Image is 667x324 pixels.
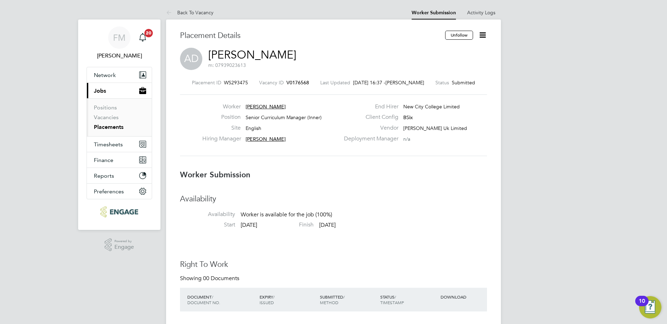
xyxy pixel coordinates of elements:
[320,300,338,305] span: METHOD
[114,238,134,244] span: Powered by
[445,31,473,40] button: Unfollow
[260,300,274,305] span: ISSUED
[258,221,314,229] label: Finish
[94,157,113,163] span: Finance
[186,291,258,309] div: DOCUMENT
[340,114,398,121] label: Client Config
[94,104,117,111] a: Positions
[87,184,152,199] button: Preferences
[259,79,284,86] label: Vacancy ID
[94,124,123,130] a: Placements
[180,260,487,270] h3: Right To Work
[340,124,398,132] label: Vendor
[286,79,309,86] span: V0176568
[144,29,153,37] span: 20
[180,194,487,204] h3: Availability
[180,275,241,282] div: Showing
[340,103,398,110] label: End Hirer
[403,125,467,131] span: [PERSON_NAME] Uk Limited
[452,79,475,86] span: Submitted
[166,9,213,16] a: Back To Vacancy
[187,300,220,305] span: DOCUMENT NO.
[87,137,152,152] button: Timesheets
[87,152,152,168] button: Finance
[212,294,213,300] span: /
[319,222,336,229] span: [DATE]
[94,72,116,78] span: Network
[439,291,487,303] div: DOWNLOAD
[94,188,124,195] span: Preferences
[114,244,134,250] span: Engage
[87,67,152,83] button: Network
[467,9,495,16] a: Activity Logs
[224,79,248,86] span: WS293475
[246,136,286,142] span: [PERSON_NAME]
[94,172,114,179] span: Reports
[246,114,322,121] span: Senior Curriculum Manager (Inner)
[208,48,296,62] a: [PERSON_NAME]
[246,103,286,110] span: [PERSON_NAME]
[241,211,332,218] span: Worker is available for the job (100%)
[180,211,235,218] label: Availability
[100,206,138,217] img: ncclondon-logo-retina.png
[87,83,152,98] button: Jobs
[192,79,221,86] label: Placement ID
[136,26,150,49] a: 20
[385,79,424,86] span: [PERSON_NAME]
[639,301,645,310] div: 10
[180,31,440,41] h3: Placement Details
[180,221,235,229] label: Start
[203,275,239,282] span: 00 Documents
[113,33,126,42] span: FM
[105,238,134,252] a: Powered byEngage
[412,10,456,16] a: Worker Submission
[87,206,152,217] a: Go to home page
[241,222,257,229] span: [DATE]
[202,114,241,121] label: Position
[403,136,410,142] span: n/a
[320,79,350,86] label: Last Updated
[343,294,345,300] span: /
[353,79,385,86] span: [DATE] 16:37 -
[202,135,241,142] label: Hiring Manager
[180,48,202,70] span: AD
[379,291,439,309] div: STATUS
[246,125,261,131] span: English
[273,294,275,300] span: /
[94,141,123,148] span: Timesheets
[202,124,241,132] label: Site
[639,296,661,318] button: Open Resource Center, 10 new notifications
[340,135,398,142] label: Deployment Manager
[380,300,404,305] span: TIMESTAMP
[403,103,460,110] span: New City College Limited
[208,62,246,68] span: m: 07939023613
[403,114,413,121] span: BSix
[87,168,152,183] button: Reports
[202,103,241,110] label: Worker
[318,291,379,309] div: SUBMITTED
[87,98,152,136] div: Jobs
[435,79,449,86] label: Status
[395,294,396,300] span: /
[94,114,119,121] a: Vacancies
[258,291,318,309] div: EXPIRY
[94,87,106,94] span: Jobs
[180,170,250,179] b: Worker Submission
[78,20,160,230] nav: Main navigation
[87,26,152,60] a: FM[PERSON_NAME]
[87,52,152,60] span: Fiona Matthews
